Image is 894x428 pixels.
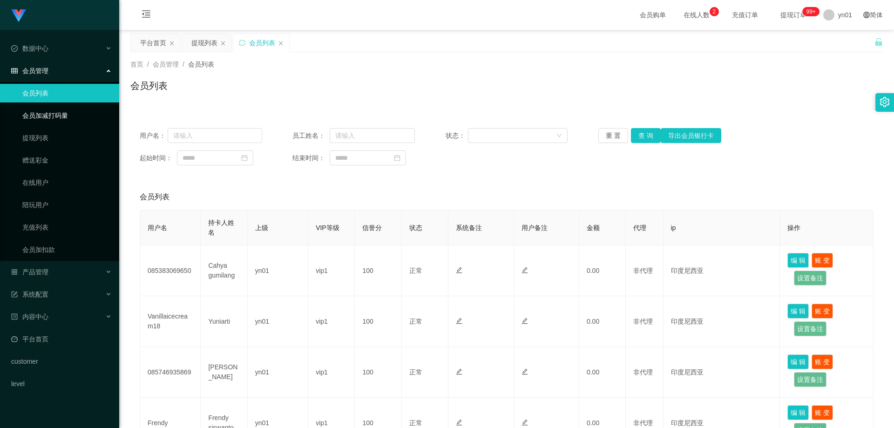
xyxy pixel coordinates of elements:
button: 编 辑 [787,354,809,369]
td: 印度尼西亚 [664,245,780,296]
td: [PERSON_NAME] [201,347,247,398]
i: 图标: down [556,133,562,139]
i: 图标: edit [521,267,528,273]
td: Yuniarti [201,296,247,347]
span: 上级 [255,224,268,231]
i: 图标: table [11,68,18,74]
td: 0.00 [579,347,626,398]
div: 提现列表 [191,34,217,52]
a: 会员列表 [22,84,112,102]
span: 正常 [409,368,422,376]
td: vip1 [308,245,355,296]
div: 平台首页 [140,34,166,52]
span: / [147,61,149,68]
p: 2 [712,7,716,16]
a: 提现列表 [22,129,112,147]
i: 图标: close [169,41,175,46]
i: 图标: global [863,12,870,18]
a: 在线用户 [22,173,112,192]
div: 会员列表 [249,34,275,52]
td: Cahya gumilang [201,245,247,296]
span: 首页 [130,61,143,68]
i: 图标: edit [521,318,528,324]
span: 系统配置 [11,291,48,298]
button: 编 辑 [787,253,809,268]
i: 图标: calendar [394,155,400,161]
span: ip [671,224,676,231]
span: 操作 [787,224,800,231]
td: 印度尼西亚 [664,296,780,347]
span: 员工姓名： [292,131,330,141]
span: 金额 [587,224,600,231]
span: 产品管理 [11,268,48,276]
span: 状态： [446,131,468,141]
button: 编 辑 [787,405,809,420]
i: 图标: close [220,41,226,46]
i: 图标: appstore-o [11,269,18,275]
button: 账 变 [812,354,833,369]
span: 正常 [409,419,422,427]
span: / [183,61,184,68]
span: 内容中心 [11,313,48,320]
i: 图标: profile [11,313,18,320]
td: 085746935869 [140,347,201,398]
h1: 会员列表 [130,79,168,93]
img: logo.9652507e.png [11,9,26,22]
td: vip1 [308,296,355,347]
span: 提现订单 [776,12,811,18]
button: 重 置 [598,128,628,143]
i: 图标: close [278,41,284,46]
td: 100 [355,245,401,296]
i: 图标: sync [239,40,245,46]
span: 持卡人姓名 [208,219,234,236]
i: 图标: edit [456,419,462,426]
span: 非代理 [633,267,653,274]
span: 用户备注 [521,224,548,231]
a: 图标: dashboard平台首页 [11,330,112,348]
input: 请输入 [168,128,262,143]
span: 代理 [633,224,646,231]
span: 非代理 [633,419,653,427]
span: 正常 [409,318,422,325]
input: 请输入 [330,128,415,143]
button: 查 询 [631,128,661,143]
td: 0.00 [579,245,626,296]
a: level [11,374,112,393]
td: yn01 [248,245,308,296]
i: 图标: check-circle-o [11,45,18,52]
sup: 2 [710,7,719,16]
i: 图标: edit [456,318,462,324]
i: 图标: unlock [874,38,883,46]
span: 起始时间： [140,153,177,163]
span: 用户名： [140,131,168,141]
i: 图标: edit [456,267,462,273]
a: 会员加扣款 [22,240,112,259]
td: Vanillaicecream18 [140,296,201,347]
i: 图标: edit [521,419,528,426]
td: 100 [355,347,401,398]
span: 结束时间： [292,153,330,163]
sup: 304 [802,7,819,16]
span: 正常 [409,267,422,274]
td: 0.00 [579,296,626,347]
td: yn01 [248,296,308,347]
button: 导出会员银行卡 [661,128,721,143]
span: 会员管理 [153,61,179,68]
button: 设置备注 [794,321,826,336]
span: 非代理 [633,368,653,376]
span: 用户名 [148,224,167,231]
a: customer [11,352,112,371]
a: 陪玩用户 [22,196,112,214]
a: 充值列表 [22,218,112,237]
button: 设置备注 [794,372,826,387]
td: vip1 [308,347,355,398]
span: 非代理 [633,318,653,325]
i: 图标: calendar [241,155,248,161]
span: 充值订单 [727,12,763,18]
i: 图标: setting [880,97,890,107]
span: 会员列表 [140,191,169,203]
a: 会员加减打码量 [22,106,112,125]
button: 编 辑 [787,304,809,319]
button: 账 变 [812,253,833,268]
button: 账 变 [812,405,833,420]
